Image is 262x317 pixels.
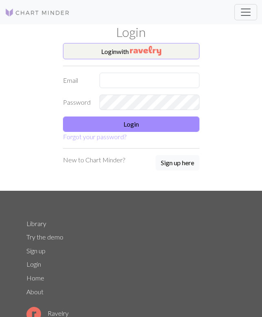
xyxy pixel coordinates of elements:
[58,73,95,88] label: Email
[63,155,125,165] p: New to Chart Minder?
[26,309,69,317] a: Ravelry
[63,43,199,59] button: Loginwith
[63,133,126,140] a: Forgot your password?
[26,260,41,268] a: Login
[22,24,241,40] h1: Login
[26,233,63,241] a: Try the demo
[26,274,44,282] a: Home
[156,155,199,170] button: Sign up here
[26,288,43,295] a: About
[58,95,95,110] label: Password
[26,220,46,227] a: Library
[234,4,257,20] button: Toggle navigation
[5,8,70,17] img: Logo
[130,46,161,56] img: Ravelry
[26,247,45,254] a: Sign up
[156,155,199,171] a: Sign up here
[63,116,199,132] button: Login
